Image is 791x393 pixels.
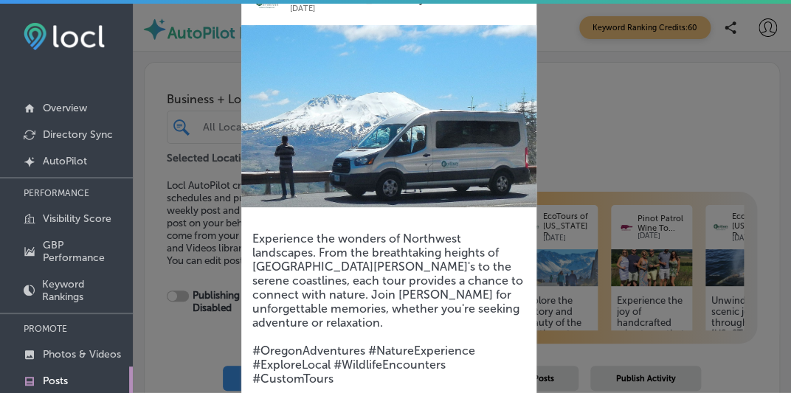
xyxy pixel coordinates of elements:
p: Directory Sync [43,128,113,141]
p: Keyword Rankings [42,278,125,303]
h5: Experience the wonders of Northwest landscapes. From the breathtaking heights of [GEOGRAPHIC_DATA... [252,232,525,386]
p: GBP Performance [43,239,125,264]
img: fda3e92497d09a02dc62c9cd864e3231.png [24,23,105,50]
p: Photos & Videos [43,348,121,361]
p: AutoPilot [43,155,87,167]
p: Visibility Score [43,212,111,225]
p: [DATE] [290,4,495,13]
p: Overview [43,102,87,114]
img: 1620444692image_26dcec67-9f68-426e-a6fb-d7b794619c47.jpg [241,25,536,207]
